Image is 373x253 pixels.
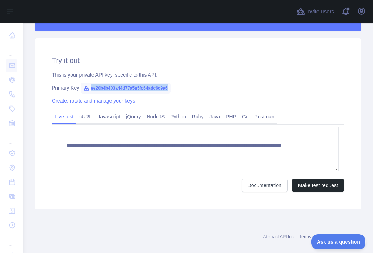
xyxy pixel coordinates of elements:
[95,111,123,122] a: Javascript
[292,179,344,192] button: Make test request
[295,6,336,17] button: Invite users
[81,83,171,94] span: ee20b4b403a44d77a5a5fc64adc6c9a6
[52,84,344,91] div: Primary Key:
[52,71,344,78] div: This is your private API key, specific to this API.
[52,111,76,122] a: Live test
[167,111,189,122] a: Python
[252,111,277,122] a: Postman
[6,43,17,58] div: ...
[144,111,167,122] a: NodeJS
[123,111,144,122] a: jQuery
[299,234,331,239] a: Terms of service
[311,234,366,249] iframe: Toggle Customer Support
[239,111,252,122] a: Go
[6,233,17,248] div: ...
[306,8,334,16] span: Invite users
[263,234,295,239] a: Abstract API Inc.
[223,111,239,122] a: PHP
[52,98,135,104] a: Create, rotate and manage your keys
[52,55,344,65] h2: Try it out
[6,131,17,145] div: ...
[207,111,223,122] a: Java
[189,111,207,122] a: Ruby
[242,179,288,192] a: Documentation
[76,111,95,122] a: cURL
